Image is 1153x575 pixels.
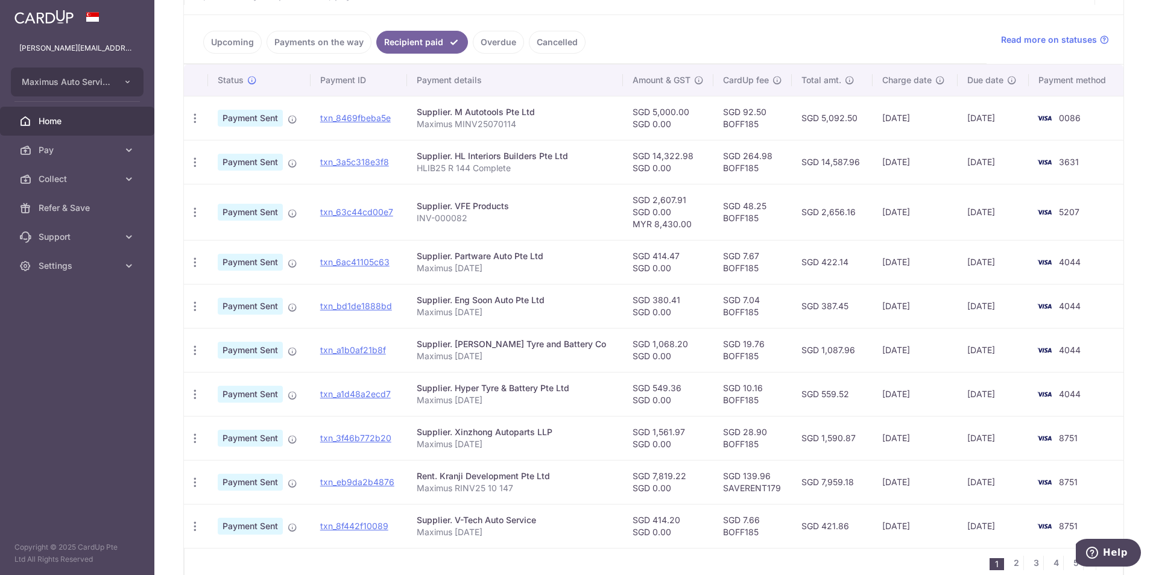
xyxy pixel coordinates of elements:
a: txn_3f46b772b20 [320,433,391,443]
td: SGD 2,656.16 [792,184,873,240]
span: 4044 [1059,301,1081,311]
td: SGD 5,092.50 [792,96,873,140]
span: Payment Sent [218,204,283,221]
th: Payment ID [311,64,407,96]
span: Read more on statuses [1001,34,1097,46]
td: SGD 14,587.96 [792,140,873,184]
p: Maximus [DATE] [417,262,613,274]
td: [DATE] [958,284,1029,328]
th: Payment method [1029,64,1123,96]
td: [DATE] [873,328,958,372]
span: 5207 [1059,207,1079,217]
td: [DATE] [873,504,958,548]
td: [DATE] [873,284,958,328]
a: Overdue [473,31,524,54]
div: Rent. Kranji Development Pte Ltd [417,470,613,482]
a: txn_8469fbeba5e [320,113,391,123]
td: [DATE] [873,184,958,240]
a: 2 [1009,556,1023,570]
td: SGD 264.98 BOFF185 [713,140,792,184]
span: Maximus Auto Services Pte Ltd [22,76,111,88]
a: txn_a1b0af21b8f [320,345,386,355]
button: Maximus Auto Services Pte Ltd [11,68,144,96]
span: Status [218,74,244,86]
img: Bank Card [1032,255,1057,269]
td: SGD 1,561.97 SGD 0.00 [623,416,713,460]
td: [DATE] [873,460,958,504]
a: txn_63c44cd00e7 [320,207,393,217]
p: Maximus RINV25 10 147 [417,482,613,494]
span: 4044 [1059,257,1081,267]
p: Maximus [DATE] [417,438,613,450]
td: [DATE] [873,96,958,140]
a: txn_8f442f10089 [320,521,388,531]
td: SGD 559.52 [792,372,873,416]
a: txn_eb9da2b4876 [320,477,394,487]
td: [DATE] [958,140,1029,184]
span: 4044 [1059,345,1081,355]
p: INV-000082 [417,212,613,224]
img: Bank Card [1032,387,1057,401]
div: Supplier. Hyper Tyre & Battery Pte Ltd [417,382,613,394]
td: [DATE] [958,240,1029,284]
span: Refer & Save [39,202,118,214]
img: CardUp [14,10,74,24]
td: SGD 7.67 BOFF185 [713,240,792,284]
a: Payments on the way [267,31,371,54]
img: Bank Card [1032,111,1057,125]
div: Supplier. Xinzhong Autoparts LLP [417,426,613,438]
td: SGD 7.04 BOFF185 [713,284,792,328]
td: SGD 1,590.87 [792,416,873,460]
div: Supplier. Partware Auto Pte Ltd [417,250,613,262]
p: [PERSON_NAME][EMAIL_ADDRESS][DOMAIN_NAME] [19,42,135,54]
span: Payment Sent [218,342,283,359]
p: Maximus [DATE] [417,350,613,362]
td: SGD 414.47 SGD 0.00 [623,240,713,284]
td: SGD 414.20 SGD 0.00 [623,504,713,548]
a: 4 [1049,556,1063,570]
td: SGD 421.86 [792,504,873,548]
a: Upcoming [203,31,262,54]
div: Supplier. [PERSON_NAME] Tyre and Battery Co [417,338,613,350]
p: Maximus [DATE] [417,306,613,318]
span: Amount & GST [633,74,690,86]
span: Payment Sent [218,386,283,403]
div: Supplier. HL Interiors Builders Pte Ltd [417,150,613,162]
span: CardUp fee [723,74,769,86]
td: [DATE] [873,140,958,184]
span: Total amt. [801,74,841,86]
li: 1 [990,558,1004,570]
span: Due date [967,74,1003,86]
td: SGD 14,322.98 SGD 0.00 [623,140,713,184]
a: txn_3a5c318e3f8 [320,157,389,167]
span: Payment Sent [218,154,283,171]
p: Maximus [DATE] [417,526,613,538]
a: txn_bd1de1888bd [320,301,392,311]
td: SGD 19.76 BOFF185 [713,328,792,372]
td: SGD 92.50 BOFF185 [713,96,792,140]
span: Payment Sent [218,254,283,271]
td: SGD 387.45 [792,284,873,328]
img: Bank Card [1032,431,1057,445]
span: 4044 [1059,389,1081,399]
td: SGD 1,068.20 SGD 0.00 [623,328,713,372]
td: SGD 139.96 SAVERENT179 [713,460,792,504]
td: [DATE] [873,372,958,416]
td: SGD 380.41 SGD 0.00 [623,284,713,328]
span: Collect [39,173,118,185]
p: Maximus MINV25070114 [417,118,613,130]
img: Bank Card [1032,519,1057,533]
td: SGD 7,819.22 SGD 0.00 [623,460,713,504]
a: txn_6ac41105c63 [320,257,390,267]
span: 8751 [1059,433,1078,443]
span: Payment Sent [218,474,283,491]
img: Bank Card [1032,299,1057,313]
span: 3631 [1059,157,1079,167]
span: Support [39,231,118,243]
a: Cancelled [529,31,586,54]
td: SGD 549.36 SGD 0.00 [623,372,713,416]
span: 8751 [1059,477,1078,487]
span: Charge date [882,74,932,86]
a: Read more on statuses [1001,34,1109,46]
th: Payment details [407,64,623,96]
